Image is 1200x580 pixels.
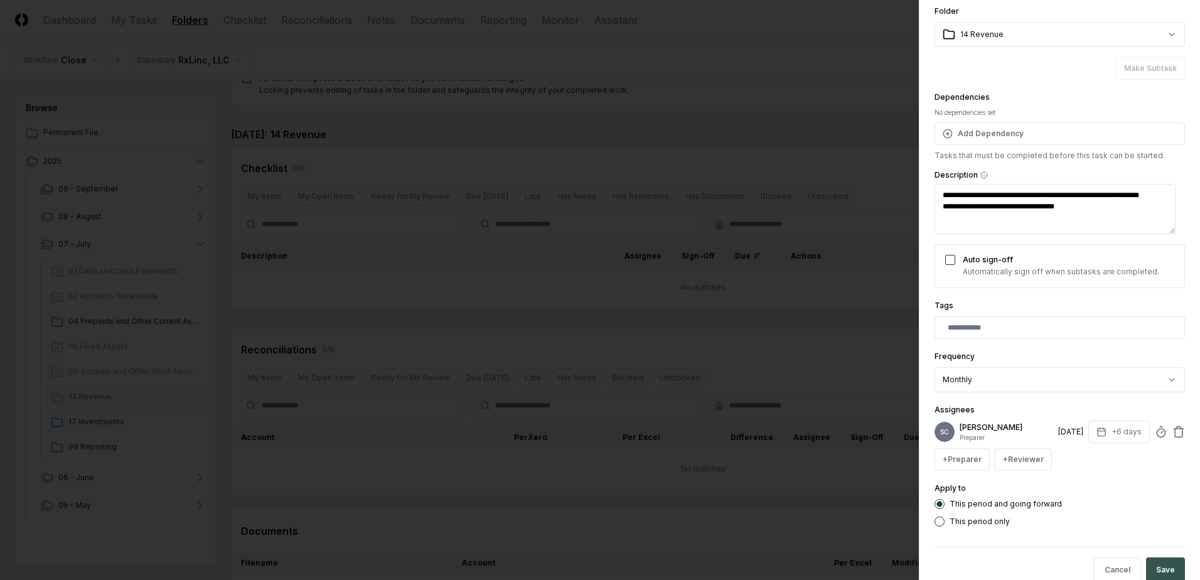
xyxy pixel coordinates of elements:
p: Preparer [960,433,1053,443]
label: Assignees [935,405,975,414]
label: This period only [950,518,1010,525]
p: Automatically sign off when subtasks are completed. [963,266,1159,277]
button: Description [980,171,988,179]
p: [PERSON_NAME] [960,422,1053,433]
label: Dependencies [935,92,990,102]
span: SC [940,427,949,437]
label: Description [935,171,1185,179]
div: No dependencies set [935,108,1185,117]
button: +Reviewer [995,448,1052,471]
label: Apply to [935,483,966,493]
label: Frequency [935,352,975,361]
label: Tags [935,301,953,310]
label: This period and going forward [950,500,1062,508]
label: Auto sign-off [963,255,1013,264]
p: Tasks that must be completed before this task can be started. [935,150,1185,161]
div: [DATE] [1058,426,1083,438]
label: Folder [935,6,959,16]
button: Add Dependency [935,122,1185,145]
button: +6 days [1088,421,1150,443]
button: +Preparer [935,448,990,471]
